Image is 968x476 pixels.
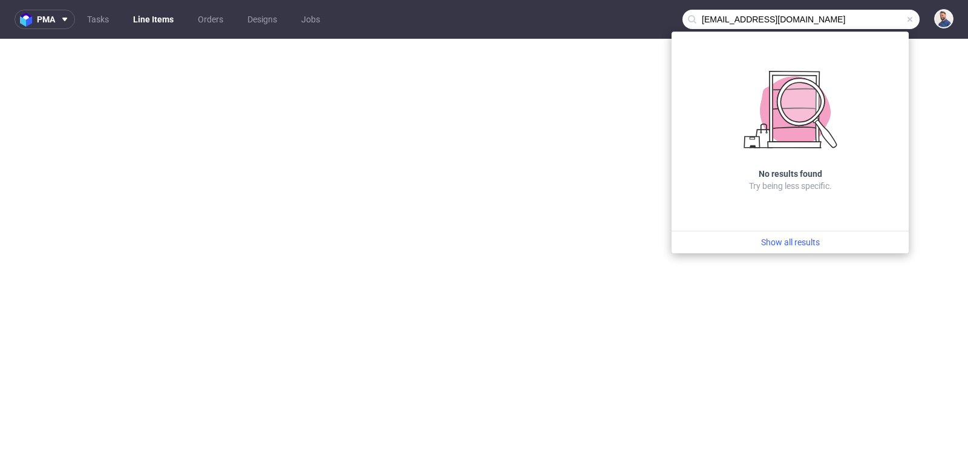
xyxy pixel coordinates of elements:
h3: No results found [759,168,822,180]
img: logo [20,13,37,27]
a: Line Items [126,10,181,29]
a: Jobs [294,10,327,29]
a: Orders [191,10,231,29]
a: Show all results [676,236,904,248]
a: Tasks [80,10,116,29]
p: Try being less specific. [749,180,832,192]
span: pma [37,15,55,24]
a: Designs [240,10,284,29]
button: pma [15,10,75,29]
img: Michał Rachański [935,10,952,27]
